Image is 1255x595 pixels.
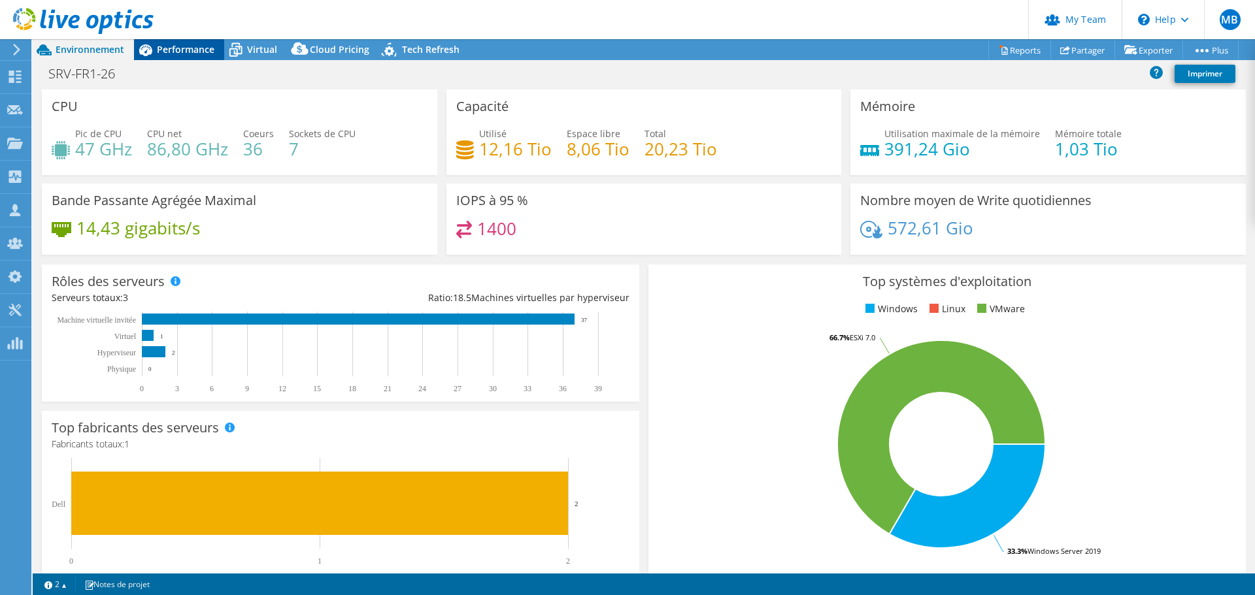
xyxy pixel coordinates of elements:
[524,384,531,393] text: 33
[566,556,570,566] text: 2
[644,142,717,156] h4: 20,23 Tio
[97,348,136,357] text: Hyperviseur
[289,127,356,140] span: Sockets de CPU
[829,332,850,342] tspan: 66.7%
[175,384,179,393] text: 3
[489,384,497,393] text: 30
[384,384,392,393] text: 21
[160,333,163,340] text: 1
[850,332,875,342] tspan: ESXi 7.0
[1007,546,1028,556] tspan: 33.3%
[456,99,509,114] h3: Capacité
[581,317,588,323] text: 37
[76,221,200,235] h4: 14,43 gigabits/s
[341,291,629,305] div: Ratio: Machines virtuelles par hyperviseur
[479,127,507,140] span: Utilisé
[75,142,132,156] h4: 47 GHz
[75,576,159,592] a: Notes de projet
[289,142,356,156] h4: 7
[1182,40,1239,60] a: Plus
[247,43,277,56] span: Virtual
[453,291,471,304] span: 18.5
[69,556,73,566] text: 0
[926,302,965,316] li: Linux
[1055,127,1122,140] span: Mémoire totale
[35,576,76,592] a: 2
[114,332,137,341] text: Virtuel
[454,384,461,393] text: 27
[860,193,1092,208] h3: Nombre moyen de Write quotidiennes
[575,500,578,507] text: 2
[456,193,528,208] h3: IOPS à 95 %
[1055,142,1122,156] h4: 1,03 Tio
[1175,65,1235,83] a: Imprimer
[402,43,460,56] span: Tech Refresh
[1114,40,1183,60] a: Exporter
[52,291,341,305] div: Serveurs totaux:
[477,221,516,236] h4: 1400
[888,221,973,235] h4: 572,61 Gio
[313,384,321,393] text: 15
[56,43,124,56] span: Environnement
[862,302,918,316] li: Windows
[147,127,182,140] span: CPU net
[567,142,629,156] h4: 8,06 Tio
[974,302,1025,316] li: VMware
[658,274,1236,289] h3: Top systèmes d'exploitation
[1138,14,1150,25] svg: \n
[644,127,666,140] span: Total
[559,384,567,393] text: 36
[172,349,175,356] text: 2
[57,315,136,325] tspan: Machine virtuelle invitée
[243,127,274,140] span: Coeurs
[243,142,274,156] h4: 36
[245,384,249,393] text: 9
[318,556,322,566] text: 1
[479,142,552,156] h4: 12,16 Tio
[418,384,426,393] text: 24
[1028,546,1101,556] tspan: Windows Server 2019
[594,384,602,393] text: 39
[310,43,369,56] span: Cloud Pricing
[988,40,1051,60] a: Reports
[210,384,214,393] text: 6
[124,438,129,450] span: 1
[52,437,629,451] h4: Fabricants totaux:
[278,384,286,393] text: 12
[1050,40,1115,60] a: Partager
[52,500,65,509] text: Dell
[860,99,915,114] h3: Mémoire
[567,127,620,140] span: Espace libre
[884,127,1040,140] span: Utilisation maximale de la mémoire
[52,99,78,114] h3: CPU
[123,291,128,304] span: 3
[52,193,256,208] h3: Bande Passante Agrégée Maximal
[140,384,144,393] text: 0
[157,43,214,56] span: Performance
[348,384,356,393] text: 18
[1220,9,1241,30] span: MB
[107,364,136,374] text: Physique
[52,421,219,435] h3: Top fabricants des serveurs
[42,67,135,81] h1: SRV-FR1-26
[147,142,228,156] h4: 86,80 GHz
[52,274,165,289] h3: Rôles des serveurs
[75,127,122,140] span: Pic de CPU
[148,366,152,372] text: 0
[884,142,1040,156] h4: 391,24 Gio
